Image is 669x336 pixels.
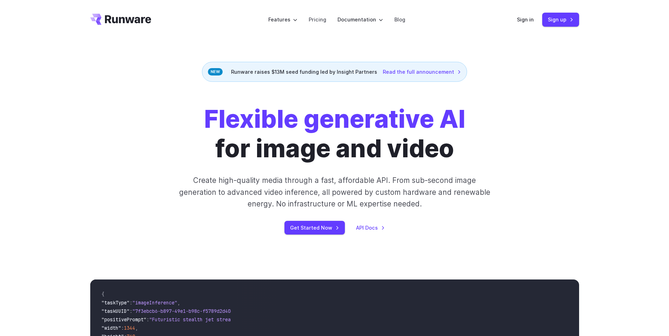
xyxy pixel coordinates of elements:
span: 1344 [124,325,135,331]
span: "7f3ebcb6-b897-49e1-b98c-f5789d2d40d7" [132,308,239,314]
a: Go to / [90,14,151,25]
strong: Flexible generative AI [204,104,465,134]
a: Get Started Now [284,221,345,235]
span: , [135,325,138,331]
a: Blog [394,15,405,24]
span: : [130,299,132,306]
span: : [146,316,149,323]
span: { [101,291,104,297]
h1: for image and video [204,104,465,163]
span: "Futuristic stealth jet streaking through a neon-lit cityscape with glowing purple exhaust" [149,316,405,323]
label: Documentation [337,15,383,24]
div: Runware raises $13M seed funding led by Insight Partners [202,62,467,82]
label: Features [268,15,297,24]
span: "imageInference" [132,299,177,306]
span: , [177,299,180,306]
span: "width" [101,325,121,331]
span: "taskType" [101,299,130,306]
a: Pricing [309,15,326,24]
a: Read the full announcement [383,68,461,76]
a: Sign in [517,15,534,24]
span: : [130,308,132,314]
a: Sign up [542,13,579,26]
span: : [121,325,124,331]
a: API Docs [356,224,385,232]
span: "taskUUID" [101,308,130,314]
span: "positivePrompt" [101,316,146,323]
p: Create high-quality media through a fast, affordable API. From sub-second image generation to adv... [178,174,491,210]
